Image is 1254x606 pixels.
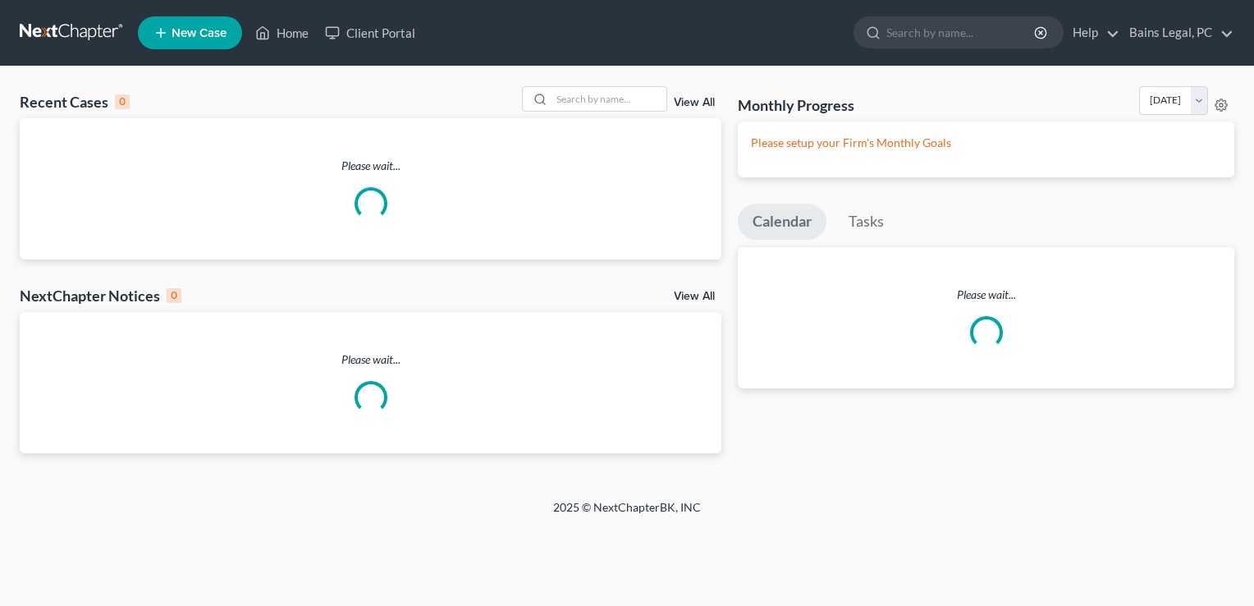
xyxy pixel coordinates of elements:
div: 0 [115,94,130,109]
a: Help [1064,18,1119,48]
span: New Case [172,27,227,39]
a: Bains Legal, PC [1121,18,1233,48]
div: NextChapter Notices [20,286,181,305]
h3: Monthly Progress [738,95,854,115]
input: Search by name... [886,17,1037,48]
div: Recent Cases [20,92,130,112]
input: Search by name... [551,87,666,111]
div: 2025 © NextChapterBK, INC [159,499,1095,529]
a: Calendar [738,204,826,240]
a: Home [247,18,317,48]
a: Tasks [834,204,899,240]
p: Please wait... [738,287,1234,303]
a: Client Portal [317,18,423,48]
p: Please setup your Firm's Monthly Goals [751,135,1221,151]
a: View All [674,97,715,108]
p: Please wait... [20,158,721,174]
div: 0 [167,288,181,303]
p: Please wait... [20,351,721,368]
a: View All [674,291,715,302]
